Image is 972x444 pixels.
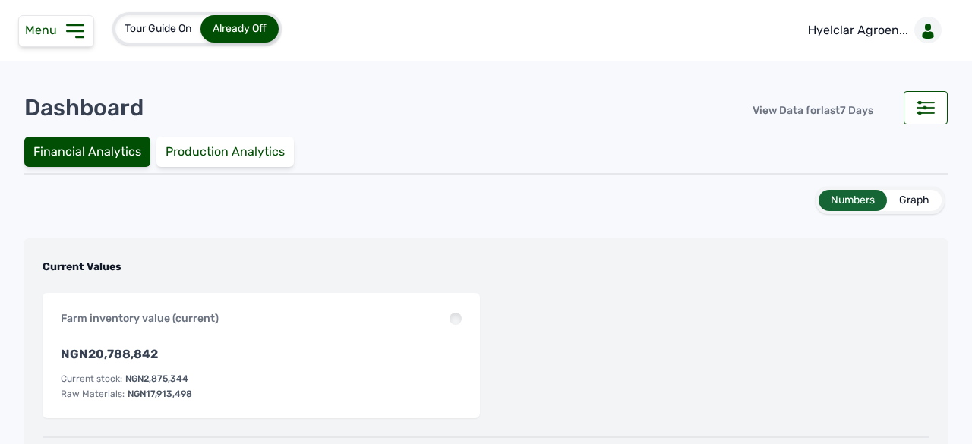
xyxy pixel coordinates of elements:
div: Production Analytics [156,137,294,167]
span: last [821,104,840,117]
div: 2,875,344 [125,373,188,385]
div: Financial Analytics [24,137,150,167]
div: View Data for 7 Days [740,94,885,128]
div: 17,913,498 [128,388,192,400]
div: Raw Materials: [61,388,125,400]
span: NGN [128,389,146,399]
p: Hyelclar Agroen... [808,21,908,39]
div: Current stock: [61,373,122,385]
div: Farm inventory value (current) [61,311,219,326]
span: NGN [125,373,144,384]
a: Hyelclar Agroen... [796,9,948,52]
span: NGN [61,345,158,364]
div: Current Values [43,260,929,275]
span: 20,788,842 [88,347,158,361]
div: Dashboard [24,94,144,121]
span: Already Off [213,22,267,35]
div: Graph [887,190,942,211]
div: Numbers [819,190,887,211]
span: Menu [25,23,63,37]
span: Tour Guide On [125,22,191,35]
